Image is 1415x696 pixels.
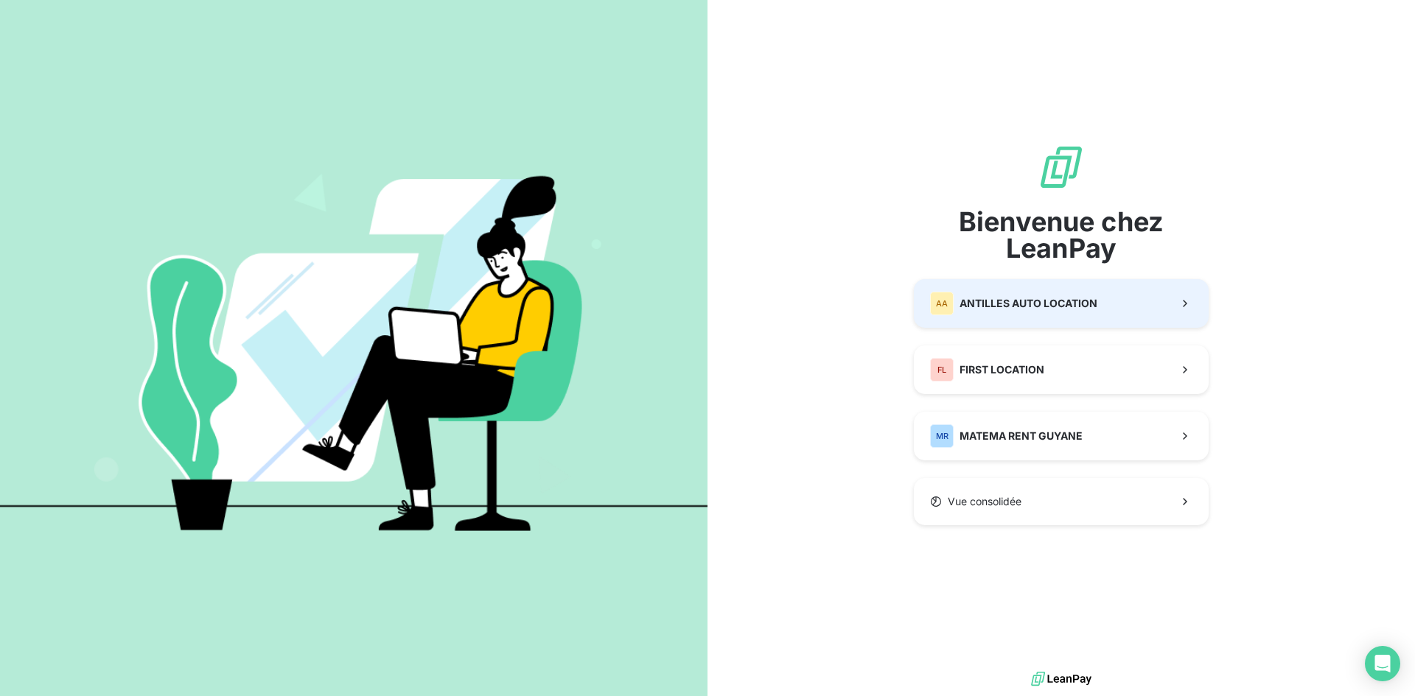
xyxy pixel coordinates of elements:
[960,429,1083,443] span: MATEMA RENT GUYANE
[948,494,1021,509] span: Vue consolidée
[960,296,1097,311] span: ANTILLES AUTO LOCATION
[1038,144,1085,191] img: logo sigle
[1365,646,1400,681] div: Open Intercom Messenger
[914,279,1209,328] button: AAANTILLES AUTO LOCATION
[960,362,1044,377] span: FIRST LOCATION
[914,412,1209,460] button: MRMATEMA RENT GUYANE
[930,358,954,382] div: FL
[914,208,1209,261] span: Bienvenue chez LeanPay
[1031,668,1091,690] img: logo
[914,478,1209,525] button: Vue consolidée
[930,424,954,448] div: MR
[914,345,1209,394] button: FLFIRST LOCATION
[930,292,954,315] div: AA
